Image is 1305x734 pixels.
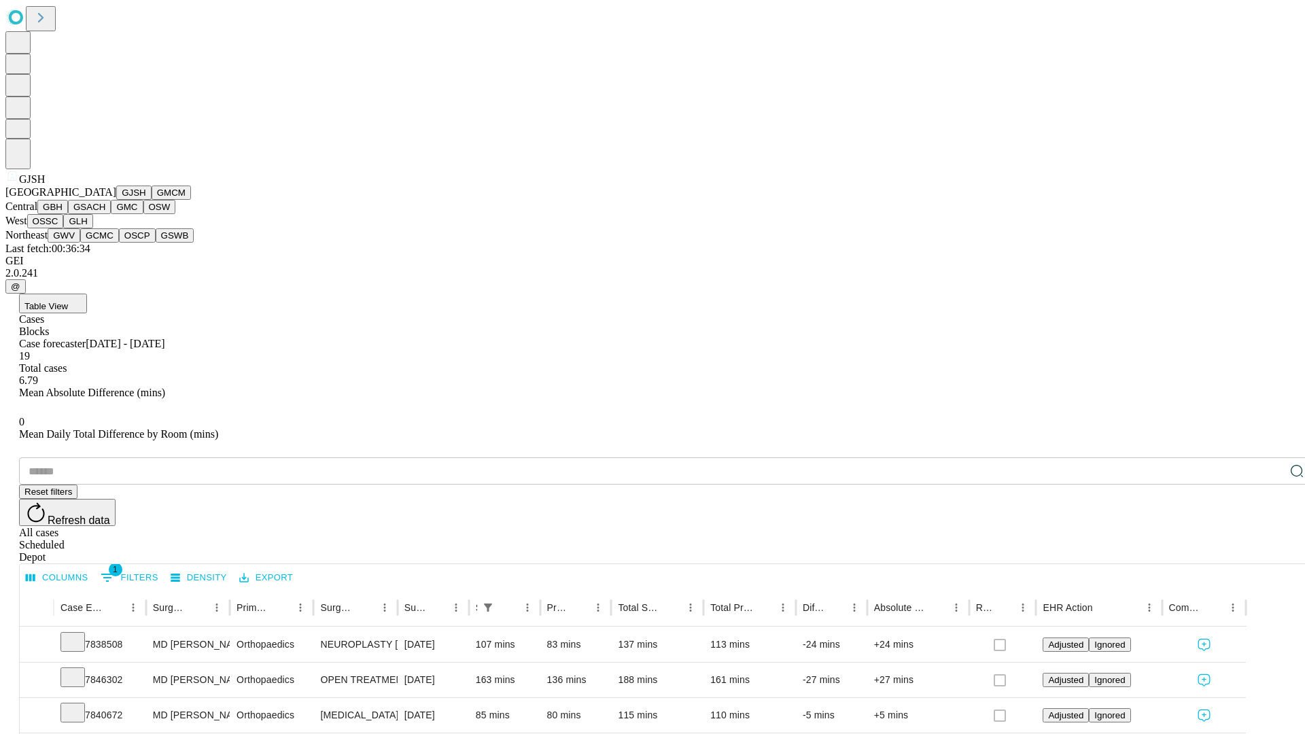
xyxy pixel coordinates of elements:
[994,598,1013,617] button: Sort
[63,214,92,228] button: GLH
[236,567,296,589] button: Export
[773,598,793,617] button: Menu
[710,663,789,697] div: 161 mins
[618,663,697,697] div: 188 mins
[476,663,534,697] div: 163 mins
[124,598,143,617] button: Menu
[476,698,534,733] div: 85 mins
[153,602,187,613] div: Surgeon Name
[1094,675,1125,685] span: Ignored
[22,567,92,589] button: Select columns
[375,598,394,617] button: Menu
[404,602,426,613] div: Surgery Date
[874,698,962,733] div: +5 mins
[111,200,143,214] button: GMC
[1048,640,1083,650] span: Adjusted
[80,228,119,243] button: GCMC
[1094,640,1125,650] span: Ignored
[874,627,962,662] div: +24 mins
[5,255,1300,267] div: GEI
[19,294,87,313] button: Table View
[1094,598,1113,617] button: Sort
[188,598,207,617] button: Sort
[356,598,375,617] button: Sort
[5,200,37,212] span: Central
[119,228,156,243] button: OSCP
[97,567,162,589] button: Show filters
[618,602,661,613] div: Total Scheduled Duration
[68,200,111,214] button: GSACH
[24,487,72,497] span: Reset filters
[710,602,753,613] div: Total Predicted Duration
[167,567,230,589] button: Density
[19,416,24,427] span: 0
[499,598,518,617] button: Sort
[156,228,194,243] button: GSWB
[153,698,223,733] div: MD [PERSON_NAME] [PERSON_NAME]
[662,598,681,617] button: Sort
[404,663,462,697] div: [DATE]
[152,186,191,200] button: GMCM
[547,627,605,662] div: 83 mins
[518,598,537,617] button: Menu
[803,663,860,697] div: -27 mins
[1013,598,1032,617] button: Menu
[589,598,608,617] button: Menu
[27,633,47,657] button: Expand
[19,338,86,349] span: Case forecaster
[320,663,390,697] div: OPEN TREATMENT [MEDICAL_DATA]
[1048,675,1083,685] span: Adjusted
[803,602,824,613] div: Difference
[710,698,789,733] div: 110 mins
[5,215,27,226] span: West
[476,602,477,613] div: Scheduled In Room Duration
[1223,598,1242,617] button: Menu
[60,627,139,662] div: 7838508
[19,350,30,362] span: 19
[404,698,462,733] div: [DATE]
[19,374,38,386] span: 6.79
[1043,708,1089,722] button: Adjusted
[5,229,48,241] span: Northeast
[19,173,45,185] span: GJSH
[547,663,605,697] div: 136 mins
[710,627,789,662] div: 113 mins
[116,186,152,200] button: GJSH
[826,598,845,617] button: Sort
[24,301,68,311] span: Table View
[947,598,966,617] button: Menu
[1043,673,1089,687] button: Adjusted
[153,627,223,662] div: MD [PERSON_NAME] [PERSON_NAME]
[476,627,534,662] div: 107 mins
[928,598,947,617] button: Sort
[60,698,139,733] div: 7840672
[153,663,223,697] div: MD [PERSON_NAME] [PERSON_NAME]
[404,627,462,662] div: [DATE]
[5,279,26,294] button: @
[86,338,164,349] span: [DATE] - [DATE]
[845,598,864,617] button: Menu
[1094,710,1125,720] span: Ignored
[105,598,124,617] button: Sort
[27,669,47,693] button: Expand
[109,563,122,576] span: 1
[291,598,310,617] button: Menu
[874,663,962,697] div: +27 mins
[1089,708,1130,722] button: Ignored
[570,598,589,617] button: Sort
[803,627,860,662] div: -24 mins
[803,698,860,733] div: -5 mins
[428,598,447,617] button: Sort
[48,514,110,526] span: Refresh data
[272,598,291,617] button: Sort
[1043,637,1089,652] button: Adjusted
[478,598,498,617] div: 1 active filter
[237,602,271,613] div: Primary Service
[1204,598,1223,617] button: Sort
[37,200,68,214] button: GBH
[1048,710,1083,720] span: Adjusted
[237,663,307,697] div: Orthopaedics
[19,428,218,440] span: Mean Daily Total Difference by Room (mins)
[5,243,90,254] span: Last fetch: 00:36:34
[976,602,994,613] div: Resolved in EHR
